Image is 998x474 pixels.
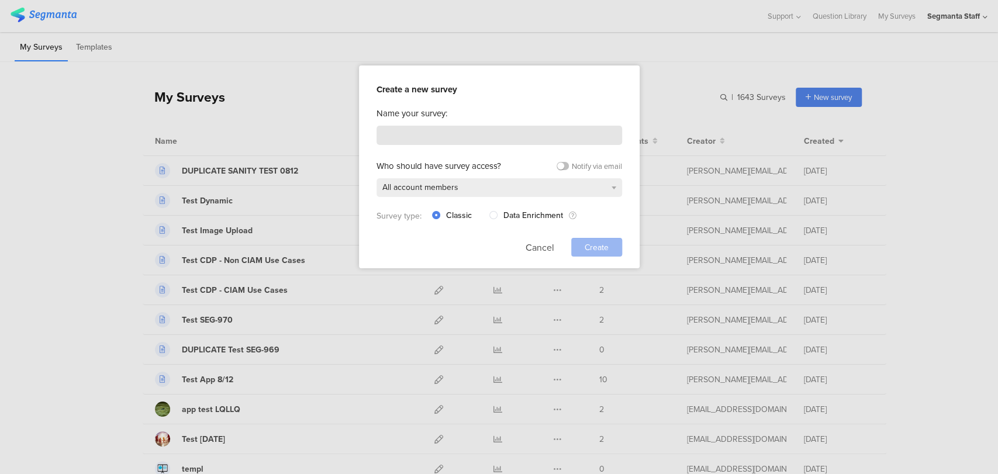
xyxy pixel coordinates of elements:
span: Survey type: [377,210,422,222]
div: Create a new survey [377,83,622,96]
div: Notify via email [572,161,622,172]
span: Data Enrichment [503,209,563,222]
button: Cancel [526,238,554,257]
div: Who should have survey access? [377,160,501,172]
div: Name your survey: [377,107,622,120]
span: Classic [440,212,472,220]
span: All account members [382,181,458,193]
